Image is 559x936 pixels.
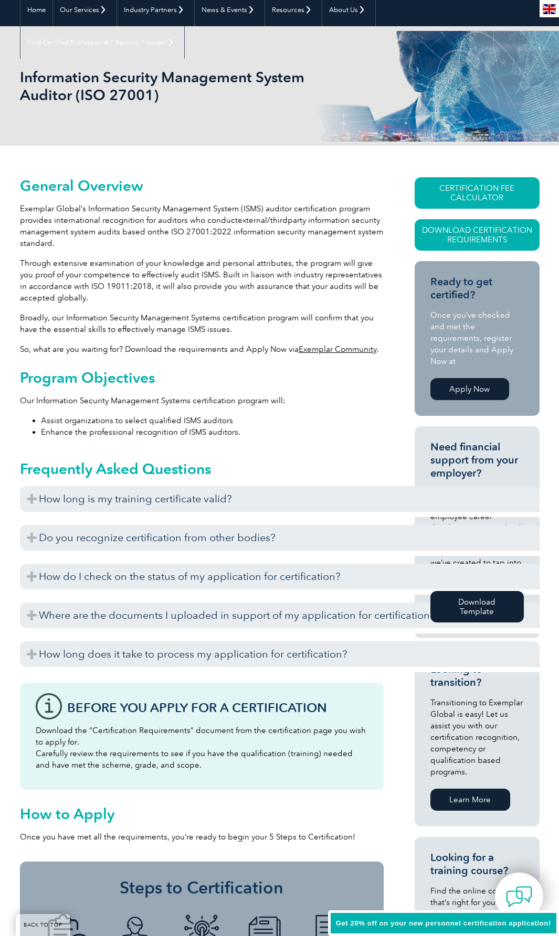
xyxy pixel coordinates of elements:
[430,440,524,480] h3: Need financial support from your employer?
[20,603,540,628] h3: Where are the documents I uploaded in support of my application for certification?
[299,345,377,354] a: Exemplar Community
[16,914,70,936] a: BACK TO TOP
[20,257,384,304] p: Through extensive examination of your knowledge and personal attributes, the program will give yo...
[20,369,384,386] h2: Program Objectives
[430,789,510,811] a: Learn More
[20,805,384,822] h2: How to Apply
[20,525,540,551] h3: Do you recognize certification from other bodies?
[20,564,540,589] h3: How do I check on the status of my application for certification?
[67,701,368,714] h3: Before You Apply For a Certification
[20,343,384,355] p: So, what are you waiting for? Download the requirements and Apply Now via .
[430,851,524,877] h3: Looking for a training course?
[20,177,384,194] h2: General Overview
[20,227,383,248] span: the ISO 27001:2022 information security management system standard.
[336,919,551,927] span: Get 20% off on your new personnel certification application!
[20,486,540,512] h3: How long is my training certificate valid?
[20,68,306,104] h1: Information Security Management System Auditor (ISO 27001)
[20,312,384,335] p: Broadly, our Information Security Management Systems certification program will confirm that you ...
[430,591,524,622] a: Download Template
[543,4,556,14] img: en
[20,831,384,843] p: Once you have met all the requirements, you’re ready to begin your 5 Steps to Certification!
[430,275,524,302] h3: Ready to get certified?
[430,378,509,400] a: Apply Now
[20,395,384,406] p: Our Information Security Management Systems certification program will:
[20,641,540,667] h3: How long does it take to process my application for certification?
[36,877,368,898] h3: Steps to Certification
[415,219,540,251] a: Download Certification Requirements
[430,697,524,778] p: Transitioning to Exemplar Global is easy! Let us assist you with our certification recognition, c...
[430,309,524,367] p: Once you’ve checked and met the requirements, register your details and Apply Now at
[41,426,384,438] li: Enhance the professional recognition of ISMS auditors.
[20,203,384,249] p: Exemplar Global’s Information Security Management System (ISMS) auditor certification program pro...
[41,415,384,426] li: Assist organizations to select qualified ISMS auditors
[506,884,532,910] img: contact-chat.png
[20,26,184,59] a: Find Certified Professional / Training Provider
[36,725,368,771] p: Download the “Certification Requirements” document from the certification page you wish to apply ...
[238,216,288,225] span: external/third
[415,177,540,209] a: CERTIFICATION FEE CALCULATOR
[20,460,540,477] h2: Frequently Asked Questions
[430,663,524,689] h3: Looking to transition?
